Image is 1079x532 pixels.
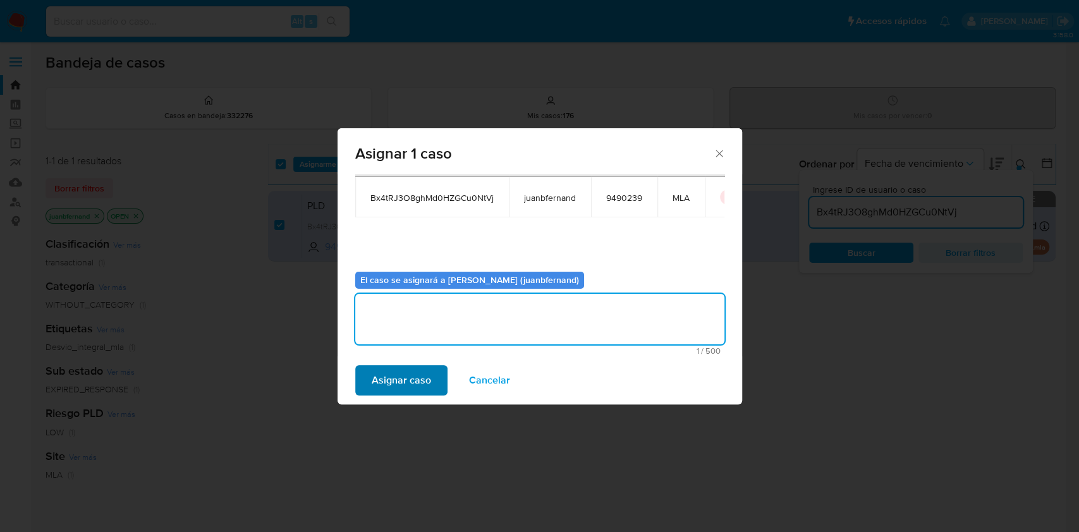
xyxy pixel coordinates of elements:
span: MLA [673,192,690,203]
button: icon-button [720,190,735,205]
button: Cancelar [453,365,527,396]
span: 9490239 [606,192,642,203]
button: Cerrar ventana [713,147,724,159]
span: Cancelar [469,366,510,394]
span: Bx4tRJ3O8ghMd0HZGCu0NtVj [370,192,494,203]
div: assign-modal [338,128,742,404]
span: Máximo 500 caracteres [359,347,721,355]
span: Asignar caso [372,366,431,394]
b: El caso se asignará a [PERSON_NAME] (juanbfernand) [360,274,579,286]
button: Asignar caso [355,365,448,396]
span: Asignar 1 caso [355,146,714,161]
span: juanbfernand [524,192,576,203]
